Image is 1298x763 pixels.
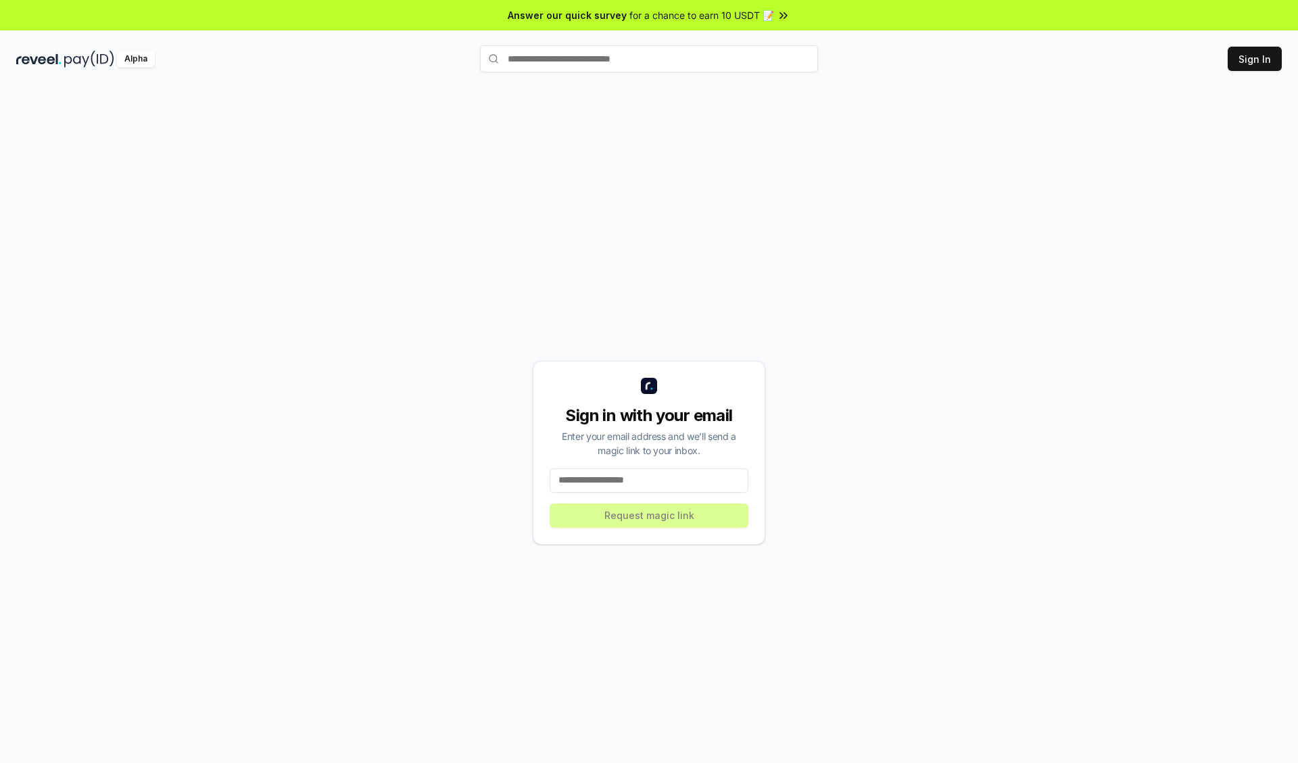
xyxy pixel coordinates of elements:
img: reveel_dark [16,51,62,68]
div: Alpha [117,51,155,68]
img: pay_id [64,51,114,68]
div: Enter your email address and we’ll send a magic link to your inbox. [550,429,748,458]
img: logo_small [641,378,657,394]
span: Answer our quick survey [508,8,627,22]
button: Sign In [1228,47,1282,71]
div: Sign in with your email [550,405,748,426]
span: for a chance to earn 10 USDT 📝 [629,8,774,22]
